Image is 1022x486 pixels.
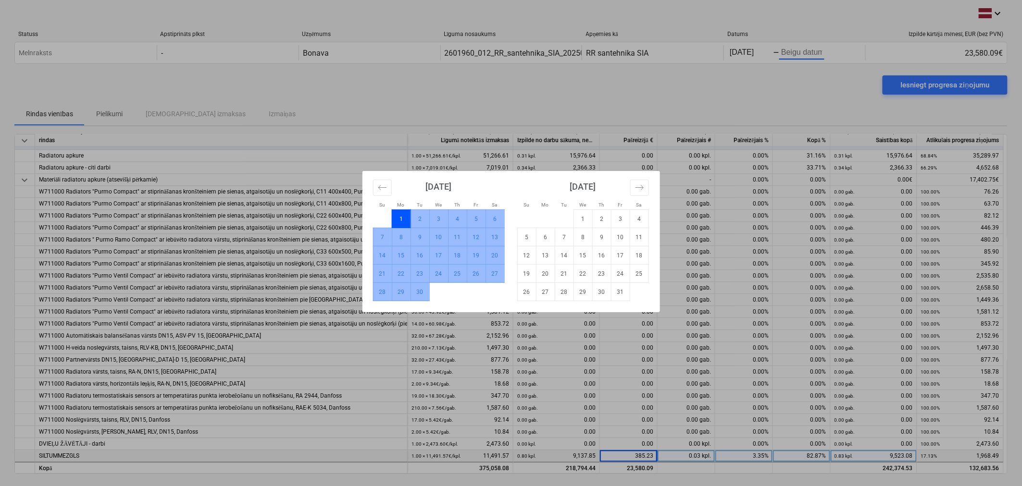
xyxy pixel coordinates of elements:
[517,228,536,246] td: Choose Sunday, October 5, 2025 as your check-out date. It's available.
[373,180,392,196] button: Move backward to switch to the previous month.
[555,246,573,265] td: Choose Tuesday, October 14, 2025 as your check-out date. It's available.
[448,210,467,228] td: Choose Thursday, September 4, 2025 as your check-out date. It's available.
[517,265,536,283] td: Choose Sunday, October 19, 2025 as your check-out date. It's available.
[592,210,611,228] td: Choose Thursday, October 2, 2025 as your check-out date. It's available.
[411,265,429,283] td: Choose Tuesday, September 23, 2025 as your check-out date. It's available.
[448,265,467,283] td: Choose Thursday, September 25, 2025 as your check-out date. It's available.
[611,265,630,283] td: Choose Friday, October 24, 2025 as your check-out date. It's available.
[454,202,460,207] small: Th
[630,246,648,265] td: Choose Saturday, October 18, 2025 as your check-out date. It's available.
[573,228,592,246] td: Choose Wednesday, October 8, 2025 as your check-out date. It's available.
[536,265,555,283] td: Choose Monday, October 20, 2025 as your check-out date. It's available.
[392,228,411,246] td: Choose Monday, September 8, 2025 as your check-out date. It's available.
[373,283,392,301] td: Choose Sunday, September 28, 2025 as your check-out date. It's available.
[536,246,555,265] td: Choose Monday, October 13, 2025 as your check-out date. It's available.
[362,171,660,312] div: Calendar
[392,246,411,265] td: Choose Monday, September 15, 2025 as your check-out date. It's available.
[636,202,642,207] small: Sa
[373,246,392,265] td: Choose Sunday, September 14, 2025 as your check-out date. It's available.
[517,246,536,265] td: Choose Sunday, October 12, 2025 as your check-out date. It's available.
[611,228,630,246] td: Choose Friday, October 10, 2025 as your check-out date. It's available.
[579,202,586,207] small: We
[523,202,529,207] small: Su
[492,202,498,207] small: Sa
[448,246,467,265] td: Choose Thursday, September 18, 2025 as your check-out date. It's available.
[573,210,592,228] td: Not available. Wednesday, October 1, 2025
[373,228,392,246] td: Choose Sunday, September 7, 2025 as your check-out date. It's available.
[542,202,549,207] small: Mo
[630,265,648,283] td: Choose Saturday, October 25, 2025 as your check-out date. It's available.
[474,202,478,207] small: Fr
[598,202,604,207] small: Th
[573,246,592,265] td: Choose Wednesday, October 15, 2025 as your check-out date. It's available.
[555,228,573,246] td: Choose Tuesday, October 7, 2025 as your check-out date. It's available.
[429,265,448,283] td: Choose Wednesday, September 24, 2025 as your check-out date. It's available.
[630,210,648,228] td: Choose Saturday, October 4, 2025 as your check-out date. It's available.
[429,228,448,246] td: Choose Wednesday, September 10, 2025 as your check-out date. It's available.
[536,283,555,301] td: Choose Monday, October 27, 2025 as your check-out date. It's available.
[448,228,467,246] td: Choose Thursday, September 11, 2025 as your check-out date. It's available.
[592,283,611,301] td: Choose Thursday, October 30, 2025 as your check-out date. It's available.
[411,210,429,228] td: Choose Tuesday, September 2, 2025 as your check-out date. It's available.
[392,283,411,301] td: Choose Monday, September 29, 2025 as your check-out date. It's available.
[611,246,630,265] td: Choose Friday, October 17, 2025 as your check-out date. It's available.
[411,246,429,265] td: Choose Tuesday, September 16, 2025 as your check-out date. It's available.
[429,246,448,265] td: Choose Wednesday, September 17, 2025 as your check-out date. It's available.
[555,265,573,283] td: Choose Tuesday, October 21, 2025 as your check-out date. It's available.
[611,283,630,301] td: Choose Friday, October 31, 2025 as your check-out date. It's available.
[486,210,504,228] td: Choose Saturday, September 6, 2025 as your check-out date. It's available.
[486,228,504,246] td: Choose Saturday, September 13, 2025 as your check-out date. It's available.
[392,265,411,283] td: Choose Monday, September 22, 2025 as your check-out date. It's available.
[379,202,385,207] small: Su
[630,228,648,246] td: Choose Saturday, October 11, 2025 as your check-out date. It's available.
[573,283,592,301] td: Choose Wednesday, October 29, 2025 as your check-out date. It's available.
[486,246,504,265] td: Choose Saturday, September 20, 2025 as your check-out date. It's available.
[373,265,392,283] td: Choose Sunday, September 21, 2025 as your check-out date. It's available.
[392,210,411,228] td: Selected. Monday, September 1, 2025
[555,283,573,301] td: Choose Tuesday, October 28, 2025 as your check-out date. It's available.
[467,246,486,265] td: Choose Friday, September 19, 2025 as your check-out date. It's available.
[573,265,592,283] td: Choose Wednesday, October 22, 2025 as your check-out date. It's available.
[536,228,555,246] td: Choose Monday, October 6, 2025 as your check-out date. It's available.
[398,202,405,207] small: Mo
[435,202,442,207] small: We
[592,265,611,283] td: Choose Thursday, October 23, 2025 as your check-out date. It's available.
[561,202,567,207] small: Tu
[411,228,429,246] td: Choose Tuesday, September 9, 2025 as your check-out date. It's available.
[486,265,504,283] td: Choose Saturday, September 27, 2025 as your check-out date. It's available.
[467,265,486,283] td: Choose Friday, September 26, 2025 as your check-out date. It's available.
[611,210,630,228] td: Choose Friday, October 3, 2025 as your check-out date. It's available.
[467,228,486,246] td: Choose Friday, September 12, 2025 as your check-out date. It's available.
[630,180,649,196] button: Move forward to switch to the next month.
[517,283,536,301] td: Choose Sunday, October 26, 2025 as your check-out date. It's available.
[592,246,611,265] td: Choose Thursday, October 16, 2025 as your check-out date. It's available.
[570,182,596,192] strong: [DATE]
[411,283,429,301] td: Not available. Tuesday, September 30, 2025
[467,210,486,228] td: Choose Friday, September 5, 2025 as your check-out date. It's available.
[429,210,448,228] td: Choose Wednesday, September 3, 2025 as your check-out date. It's available.
[592,228,611,246] td: Choose Thursday, October 9, 2025 as your check-out date. It's available.
[417,202,423,207] small: Tu
[618,202,623,207] small: Fr
[426,182,452,192] strong: [DATE]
